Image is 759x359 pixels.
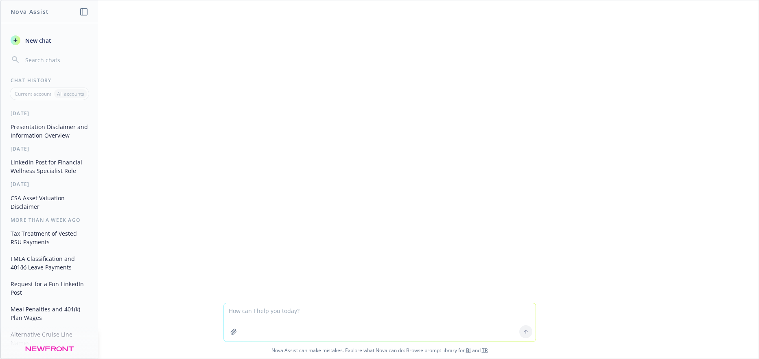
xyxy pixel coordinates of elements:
button: LinkedIn Post for Financial Wellness Specialist Role [7,155,92,177]
div: [DATE] [1,145,98,152]
div: More than a week ago [1,217,98,223]
h1: Nova Assist [11,7,49,16]
button: Presentation Disclaimer and Information Overview [7,120,92,142]
a: TR [482,347,488,354]
button: FMLA Classification and 401(k) Leave Payments [7,252,92,274]
button: Alternative Cruise Line Names [7,328,92,350]
button: New chat [7,33,92,48]
button: Meal Penalties and 401(k) Plan Wages [7,302,92,324]
div: Chat History [1,77,98,84]
span: Nova Assist can make mistakes. Explore what Nova can do: Browse prompt library for and [4,342,755,359]
div: [DATE] [1,110,98,117]
button: CSA Asset Valuation Disclaimer [7,191,92,213]
button: Request for a Fun LinkedIn Post [7,277,92,299]
span: New chat [24,36,51,45]
p: All accounts [57,90,84,97]
div: [DATE] [1,181,98,188]
input: Search chats [24,54,88,66]
button: Tax Treatment of Vested RSU Payments [7,227,92,249]
a: BI [466,347,471,354]
p: Current account [15,90,51,97]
